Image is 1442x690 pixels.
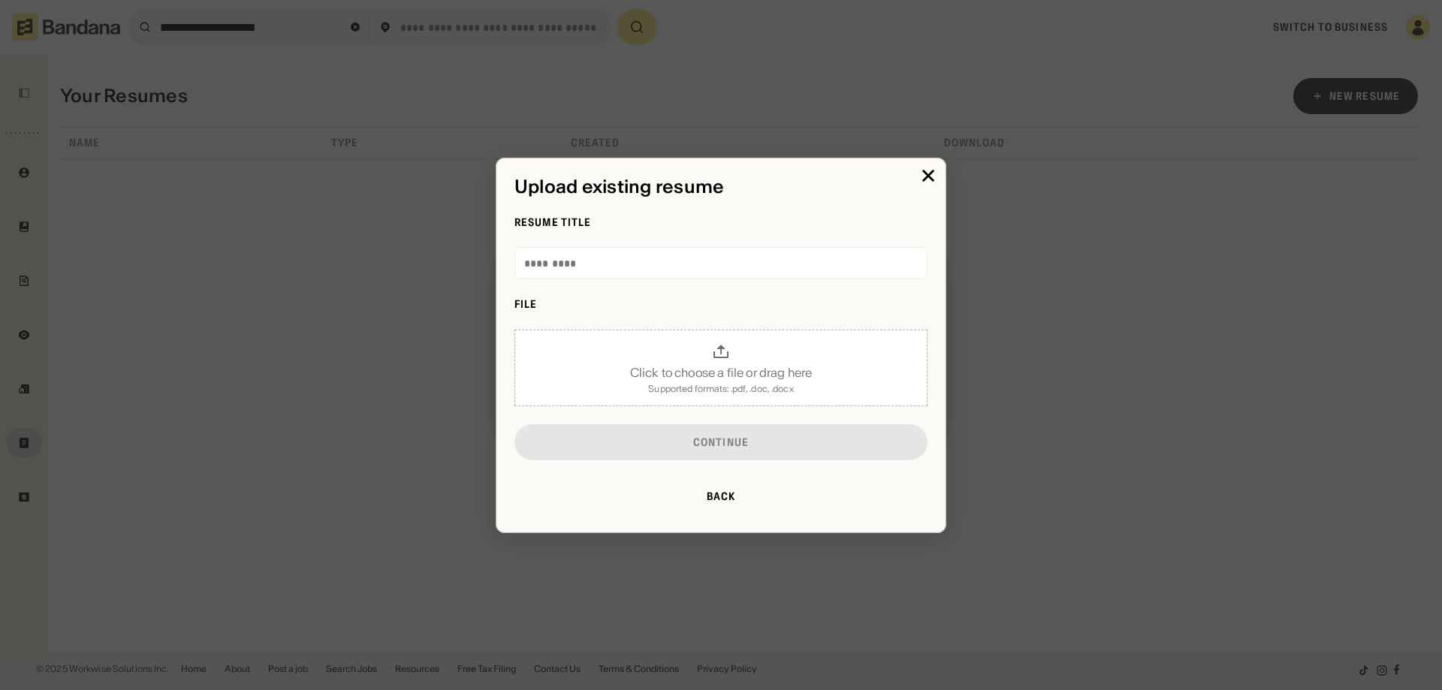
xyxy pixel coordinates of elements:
[514,215,928,229] div: Resume Title
[693,437,749,447] div: Continue
[648,384,793,393] div: Supported formats: .pdf, .doc, .docx
[514,297,928,311] div: File
[630,366,813,378] div: Click to choose a file or drag here
[707,491,735,502] div: Back
[514,176,928,197] div: Upload existing resume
